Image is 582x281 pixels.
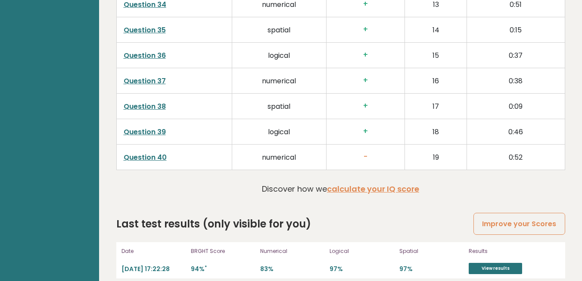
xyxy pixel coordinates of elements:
td: 17 [405,94,467,119]
td: 15 [405,43,467,68]
p: Results [469,247,559,255]
p: Numerical [260,247,324,255]
a: Question 37 [124,76,166,86]
h3: + [333,101,398,111]
td: 0:37 [467,43,565,68]
td: spatial [232,94,326,119]
td: logical [232,119,326,145]
h3: + [333,76,398,85]
td: 14 [405,17,467,43]
p: Date [121,247,186,255]
a: calculate your IQ score [327,183,419,194]
td: spatial [232,17,326,43]
td: 0:46 [467,119,565,145]
td: 0:38 [467,68,565,94]
td: numerical [232,145,326,170]
td: numerical [232,68,326,94]
h3: + [333,127,398,136]
a: Question 40 [124,152,167,162]
td: 18 [405,119,467,145]
a: Question 39 [124,127,166,137]
h2: Last test results (only visible for you) [116,216,311,232]
td: 16 [405,68,467,94]
a: Question 38 [124,101,166,111]
td: 0:15 [467,17,565,43]
p: [DATE] 17:22:28 [121,265,186,273]
p: 94% [191,265,255,273]
p: BRGHT Score [191,247,255,255]
td: 19 [405,145,467,170]
a: View results [469,263,522,274]
h3: + [333,25,398,34]
p: 83% [260,265,324,273]
p: Discover how we [262,183,419,195]
h3: - [333,152,398,161]
p: 97% [399,265,464,273]
p: 97% [330,265,394,273]
p: Logical [330,247,394,255]
p: Spatial [399,247,464,255]
a: Question 35 [124,25,166,35]
h3: + [333,51,398,60]
a: Improve your Scores [473,213,565,235]
a: Question 36 [124,51,166,60]
td: 0:52 [467,145,565,170]
td: 0:09 [467,94,565,119]
td: logical [232,43,326,68]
